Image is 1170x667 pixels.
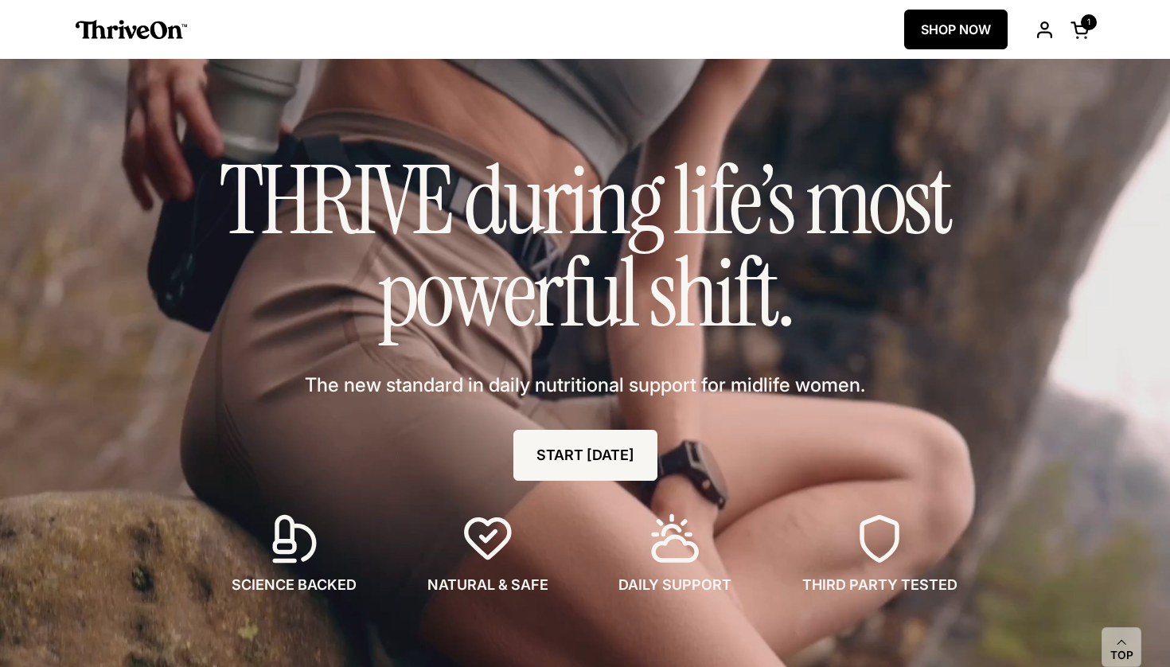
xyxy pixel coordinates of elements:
span: The new standard in daily nutritional support for midlife women. [305,372,865,399]
span: DAILY SUPPORT [618,575,731,595]
span: THIRD PARTY TESTED [802,575,957,595]
span: SCIENCE BACKED [232,575,357,595]
a: SHOP NOW [904,10,1008,49]
h1: THRIVE during life’s most powerful shift. [187,154,983,340]
a: START [DATE] [513,430,657,481]
span: Top [1110,649,1133,663]
iframe: Gorgias live chat messenger [1090,592,1154,651]
span: NATURAL & SAFE [427,575,548,595]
